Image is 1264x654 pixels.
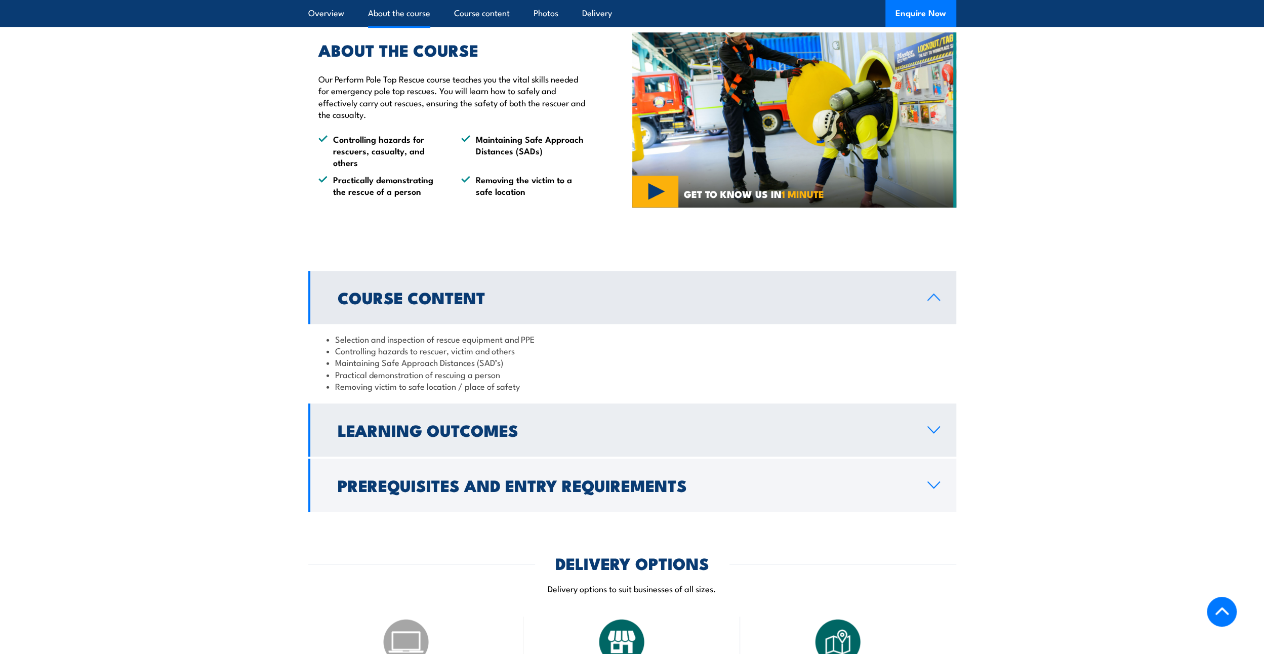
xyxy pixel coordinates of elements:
[318,133,443,169] li: Controlling hazards for rescuers, casualty, and others
[338,290,911,304] h2: Course Content
[327,380,938,392] li: Removing victim to safe location / place of safety
[327,356,938,368] li: Maintaining Safe Approach Distances (SAD’s)
[684,189,824,198] span: GET TO KNOW US IN
[782,186,824,201] strong: 1 MINUTE
[327,345,938,356] li: Controlling hazards to rescuer, victim and others
[318,73,586,120] p: Our Perform Pole Top Rescue course teaches you the vital skills needed for emergency pole top res...
[327,369,938,380] li: Practical demonstration of rescuing a person
[461,133,586,169] li: Maintaining Safe Approach Distances (SADs)
[318,174,443,197] li: Practically demonstrating the rescue of a person
[461,174,586,197] li: Removing the victim to a safe location
[318,43,586,57] h2: ABOUT THE COURSE
[338,423,911,437] h2: Learning Outcomes
[308,583,956,594] p: Delivery options to suit businesses of all sizes.
[632,32,956,208] img: Confined Space Training Courses
[555,556,709,570] h2: DELIVERY OPTIONS
[308,271,956,324] a: Course Content
[327,333,938,345] li: Selection and inspection of rescue equipment and PPE
[308,403,956,457] a: Learning Outcomes
[308,459,956,512] a: Prerequisites and Entry Requirements
[338,478,911,492] h2: Prerequisites and Entry Requirements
